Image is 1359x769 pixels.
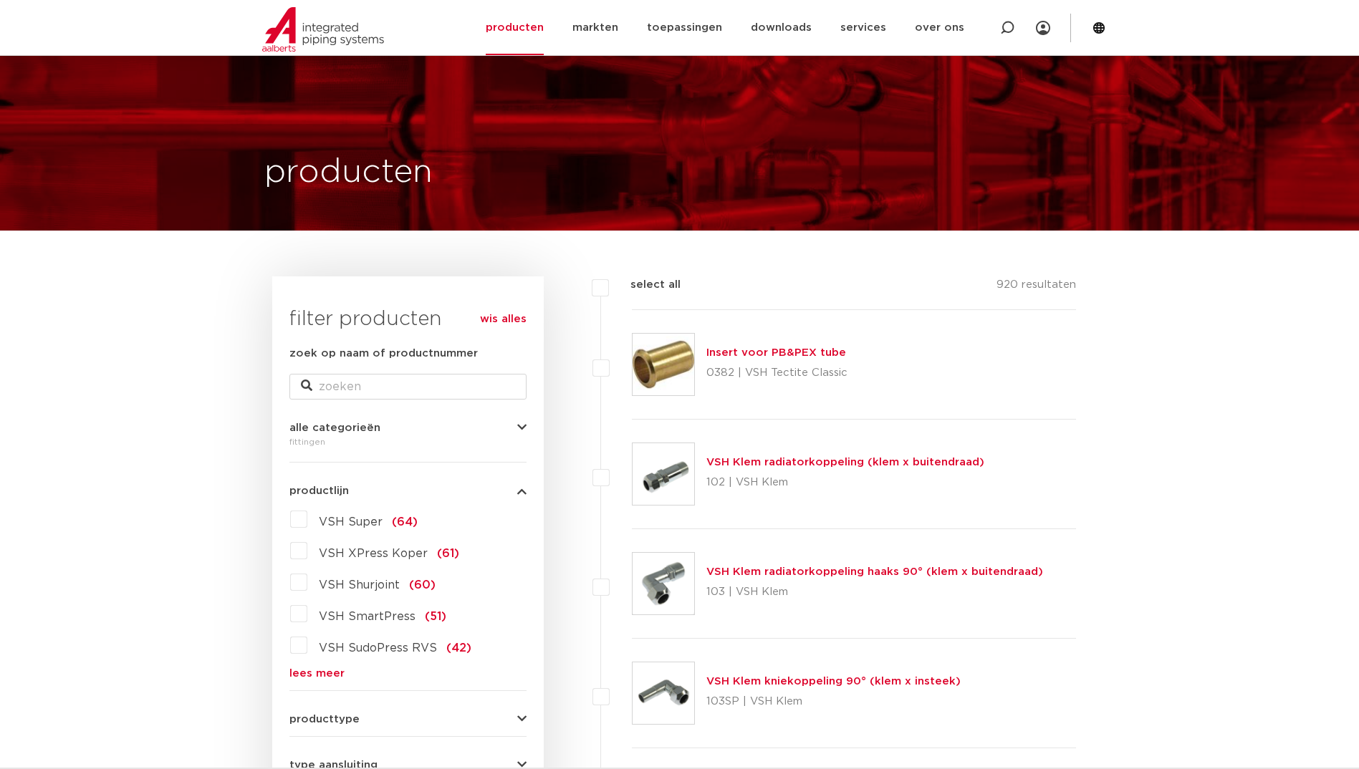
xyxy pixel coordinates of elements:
[425,611,446,622] span: (51)
[289,374,527,400] input: zoeken
[319,642,437,654] span: VSH SudoPress RVS
[609,276,681,294] label: select all
[706,457,984,468] a: VSH Klem radiatorkoppeling (klem x buitendraad)
[437,548,459,559] span: (61)
[289,668,527,679] a: lees meer
[706,362,847,384] p: 0382 | VSH Tectite Classic
[319,579,400,591] span: VSH Shurjoint
[289,485,349,496] span: productlijn
[289,422,527,433] button: alle categorieën
[633,334,694,395] img: Thumbnail for Insert voor PB&PEX tube
[997,276,1076,299] p: 920 resultaten
[633,443,694,505] img: Thumbnail for VSH Klem radiatorkoppeling (klem x buitendraad)
[409,579,436,591] span: (60)
[446,642,471,654] span: (42)
[633,662,694,724] img: Thumbnail for VSH Klem kniekoppeling 90° (klem x insteek)
[289,422,380,433] span: alle categorieën
[319,611,416,622] span: VSH SmartPress
[392,516,418,528] span: (64)
[706,347,846,358] a: Insert voor PB&PEX tube
[706,676,961,687] a: VSH Klem kniekoppeling 90° (klem x insteek)
[706,690,961,713] p: 103SP | VSH Klem
[289,433,527,450] div: fittingen
[289,714,527,725] button: producttype
[319,548,428,559] span: VSH XPress Koper
[289,345,478,362] label: zoek op naam of productnummer
[289,485,527,496] button: productlijn
[706,566,1043,577] a: VSH Klem radiatorkoppeling haaks 90° (klem x buitendraad)
[706,471,984,494] p: 102 | VSH Klem
[264,150,433,195] h1: producten
[319,516,383,528] span: VSH Super
[633,553,694,614] img: Thumbnail for VSH Klem radiatorkoppeling haaks 90° (klem x buitendraad)
[480,311,527,328] a: wis alles
[289,305,527,334] h3: filter producten
[706,581,1043,604] p: 103 | VSH Klem
[289,714,360,725] span: producttype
